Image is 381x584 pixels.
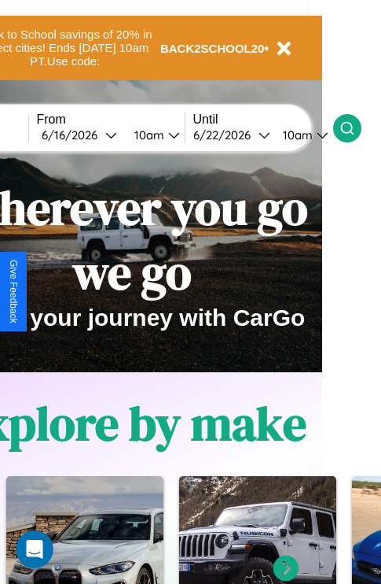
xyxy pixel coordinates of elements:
div: 6 / 22 / 2026 [193,128,258,142]
label: Until [193,113,333,127]
button: 6/16/2026 [37,127,122,143]
button: 10am [270,127,333,143]
b: BACK2SCHOOL20 [160,42,265,55]
div: Give Feedback [8,260,19,323]
div: 10am [275,128,317,142]
div: 6 / 16 / 2026 [42,128,105,142]
div: 10am [126,128,168,142]
button: 10am [122,127,185,143]
label: From [37,113,185,127]
iframe: Intercom live chat [16,530,53,568]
